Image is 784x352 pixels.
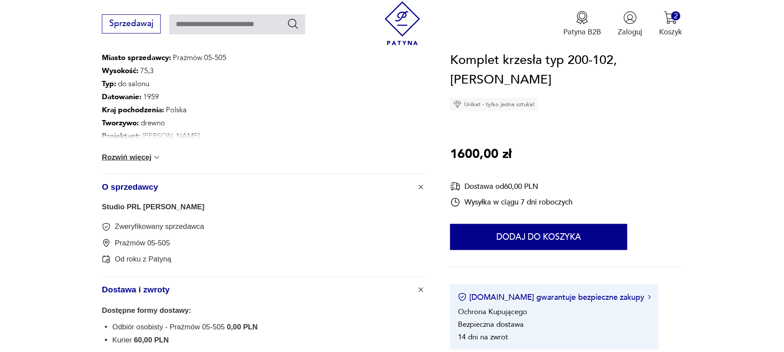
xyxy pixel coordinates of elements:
[450,144,511,164] p: 1600,00 zł
[102,304,425,317] p: Dostępne formy dostawy:
[659,27,682,37] p: Koszyk
[458,306,527,316] li: Ochrona Kupującego
[458,332,508,342] li: 14 dni na zwrot
[102,223,111,231] img: Zweryfikowany sprzedawca
[102,174,425,200] button: Ikona plusaO sprzedawcy
[450,97,538,111] div: Unikat - tylko jedna sztuka!
[450,197,572,207] div: Wysyłka w ciągu 7 dni roboczych
[450,181,572,191] div: Dostawa od 60,00 PLN
[450,50,682,90] h1: Komplet krzesła typ 200-102, [PERSON_NAME]
[563,11,601,37] button: Patyna B2B
[112,322,425,332] li: Odbiór osobisty - Prażmów 05-505
[102,66,138,76] b: Wysokość :
[664,11,677,24] img: Ikona koszyka
[102,200,425,277] div: Ikona plusaO sprzedawcy
[458,293,467,302] img: Ikona certyfikatu
[417,183,425,191] img: Ikona plusa
[115,255,172,265] p: Od roku z Patyną
[102,53,171,63] b: Miasto sprzedawcy :
[102,14,161,34] button: Sprzedawaj
[417,285,425,294] img: Ikona plusa
[102,130,226,143] p: [PERSON_NAME]
[102,79,116,89] b: Typ :
[102,51,226,64] p: Prażmów 05-505
[659,11,682,37] button: 2Koszyk
[454,100,461,108] img: Ikona diamentu
[102,117,226,130] p: drewno
[623,11,637,24] img: Ikonka użytkownika
[458,292,651,302] button: [DOMAIN_NAME] gwarantuje bezpieczne zakupy
[458,319,524,329] li: Bezpieczna dostawa
[227,323,258,331] span: 0,00 PLN
[102,104,226,117] p: Polska
[102,118,139,128] b: Tworzywo :
[134,336,169,344] span: 60,00 PLN
[102,255,111,264] img: Od roku z Patyną
[152,153,161,162] img: chevron down
[102,153,161,162] button: Rozwiń więcej
[102,277,411,302] span: Dostawa i zwroty
[102,277,425,302] button: Ikona plusaDostawa i zwroty
[563,11,601,37] a: Ikona medaluPatyna B2B
[102,105,164,115] b: Kraj pochodzenia :
[115,238,170,248] p: Prażmów 05-505
[102,92,141,102] b: Datowanie :
[563,27,601,37] p: Patyna B2B
[102,64,226,77] p: 75,3
[102,77,226,91] p: do salonu
[648,295,651,299] img: Ikona strzałki w prawo
[575,11,589,24] img: Ikona medalu
[618,27,642,37] p: Zaloguj
[102,91,226,104] p: 1959
[115,222,204,232] p: Zweryfikowany sprzedawca
[380,1,424,45] img: Patyna - sklep z meblami i dekoracjami vintage
[102,131,141,141] b: Projektant :
[450,224,627,250] button: Dodaj do koszyka
[618,11,642,37] button: Zaloguj
[102,41,120,51] b: Stan:
[112,335,425,345] li: Kurier
[671,11,680,20] div: 2
[287,17,299,30] button: Szukaj
[450,181,461,191] img: Ikona dostawy
[102,21,161,28] a: Sprzedawaj
[102,239,111,248] img: Prażmów 05-505
[102,203,205,211] a: Studio PRL [PERSON_NAME]
[102,174,411,200] span: O sprzedawcy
